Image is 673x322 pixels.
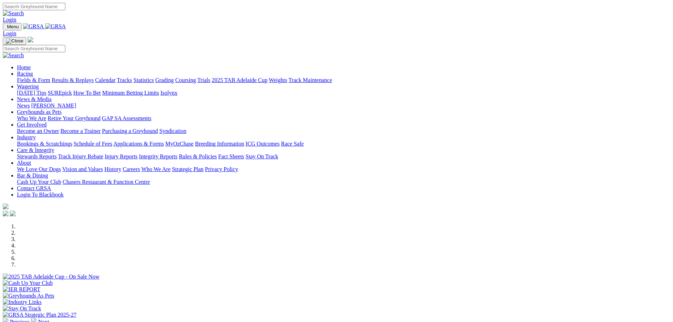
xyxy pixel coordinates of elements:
a: Statistics [134,77,154,83]
a: How To Bet [73,90,101,96]
a: Results & Replays [52,77,94,83]
div: Get Involved [17,128,670,134]
a: MyOzChase [165,141,194,147]
a: Weights [269,77,287,83]
a: Vision and Values [62,166,103,172]
img: GRSA [45,23,66,30]
a: Login [3,30,16,36]
a: [DATE] Tips [17,90,46,96]
a: Coursing [175,77,196,83]
a: Become an Owner [17,128,59,134]
div: Wagering [17,90,670,96]
a: Fields & Form [17,77,50,83]
a: Careers [123,166,140,172]
a: Retire Your Greyhound [48,115,101,121]
a: Applications & Forms [113,141,164,147]
a: Syndication [159,128,186,134]
a: Cash Up Your Club [17,179,61,185]
a: Login To Blackbook [17,192,64,198]
a: Privacy Policy [205,166,238,172]
a: Trials [197,77,210,83]
a: Who We Are [141,166,171,172]
img: Industry Links [3,299,42,305]
img: Stay On Track [3,305,41,312]
a: Minimum Betting Limits [102,90,159,96]
img: facebook.svg [3,211,8,216]
a: ICG Outcomes [246,141,279,147]
img: Search [3,10,24,17]
a: About [17,160,31,166]
div: About [17,166,670,172]
a: Fact Sheets [218,153,244,159]
a: Greyhounds as Pets [17,109,61,115]
button: Toggle navigation [3,23,22,30]
span: Menu [7,24,19,29]
a: Integrity Reports [139,153,177,159]
img: logo-grsa-white.png [3,204,8,209]
input: Search [3,3,65,10]
a: Schedule of Fees [73,141,112,147]
a: 2025 TAB Adelaide Cup [212,77,267,83]
a: Track Injury Rebate [58,153,103,159]
a: Wagering [17,83,39,89]
div: News & Media [17,103,670,109]
a: Become a Trainer [60,128,101,134]
a: Bookings & Scratchings [17,141,72,147]
img: IER REPORT [3,286,40,293]
a: [PERSON_NAME] [31,103,76,109]
div: Care & Integrity [17,153,670,160]
a: Bar & Dining [17,172,48,178]
a: Calendar [95,77,116,83]
a: Get Involved [17,122,47,128]
button: Toggle navigation [3,37,26,45]
a: Chasers Restaurant & Function Centre [63,179,150,185]
a: Login [3,17,16,23]
a: Care & Integrity [17,147,54,153]
div: Industry [17,141,670,147]
div: Bar & Dining [17,179,670,185]
a: Injury Reports [105,153,137,159]
img: 2025 TAB Adelaide Cup - On Sale Now [3,274,100,280]
a: Race Safe [281,141,303,147]
a: Stewards Reports [17,153,57,159]
img: twitter.svg [10,211,16,216]
a: Industry [17,134,36,140]
a: News [17,103,30,109]
a: GAP SA Assessments [102,115,152,121]
a: We Love Our Dogs [17,166,61,172]
a: Racing [17,71,33,77]
input: Search [3,45,65,52]
img: Greyhounds As Pets [3,293,54,299]
a: Purchasing a Greyhound [102,128,158,134]
a: Breeding Information [195,141,244,147]
a: Strategic Plan [172,166,203,172]
a: Contact GRSA [17,185,51,191]
a: Track Maintenance [289,77,332,83]
img: GRSA Strategic Plan 2025-27 [3,312,76,318]
img: GRSA [23,23,44,30]
a: Stay On Track [246,153,278,159]
a: Tracks [117,77,132,83]
a: News & Media [17,96,52,102]
a: Grading [155,77,174,83]
img: Search [3,52,24,59]
a: SUREpick [48,90,72,96]
div: Greyhounds as Pets [17,115,670,122]
a: Isolynx [160,90,177,96]
img: Close [6,38,23,44]
img: Cash Up Your Club [3,280,53,286]
img: logo-grsa-white.png [28,37,33,42]
a: Who We Are [17,115,46,121]
div: Racing [17,77,670,83]
a: Home [17,64,31,70]
a: History [104,166,121,172]
a: Rules & Policies [179,153,217,159]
